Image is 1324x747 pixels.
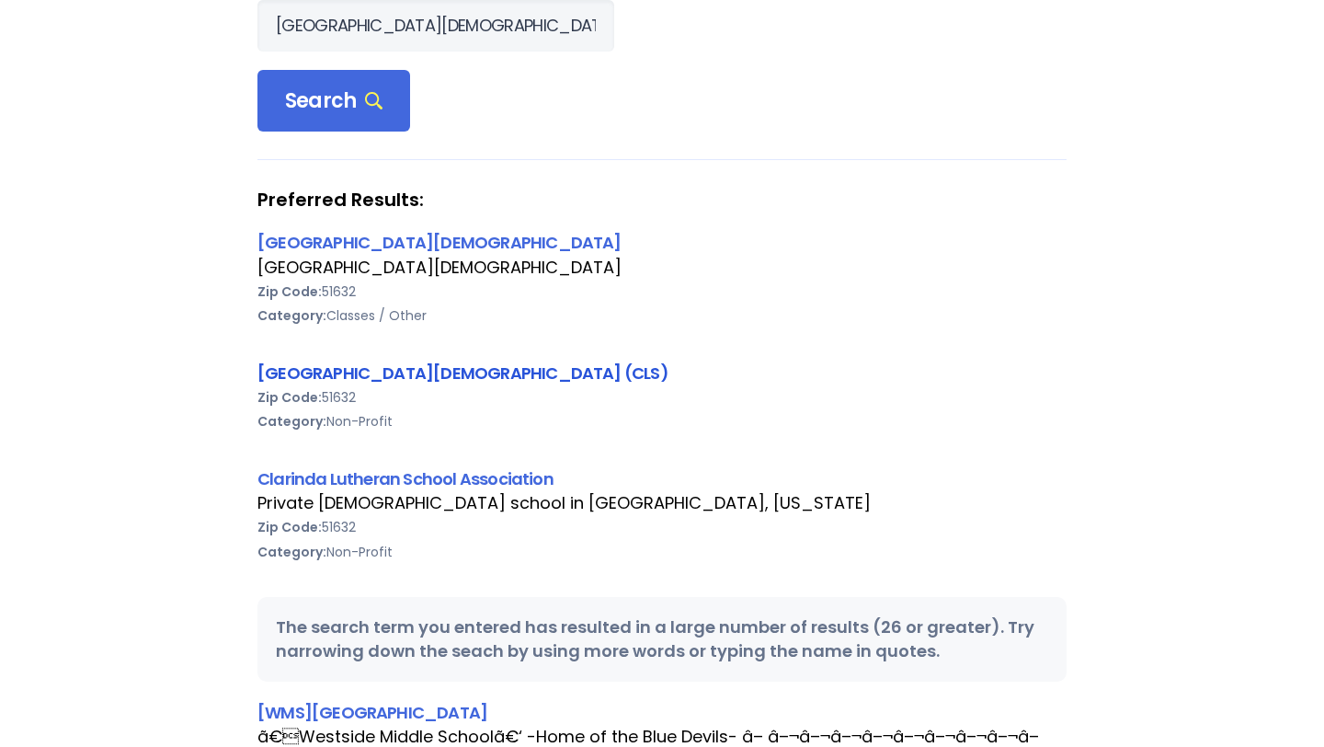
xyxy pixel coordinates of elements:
span: Search [285,88,382,114]
div: Non-Profit [257,409,1067,433]
div: [WMS][GEOGRAPHIC_DATA] [257,700,1067,725]
div: Search [257,70,410,132]
b: Zip Code: [257,282,322,301]
div: [GEOGRAPHIC_DATA][DEMOGRAPHIC_DATA] [257,256,1067,280]
div: The search term you entered has resulted in a large number of results (26 or greater). Try narrow... [257,597,1067,682]
div: [GEOGRAPHIC_DATA][DEMOGRAPHIC_DATA] (CLS) [257,361,1067,385]
a: Clarinda Lutheran School Association [257,467,554,490]
div: 51632 [257,280,1067,304]
b: Zip Code: [257,518,322,536]
div: 51632 [257,385,1067,409]
b: Category: [257,543,326,561]
div: 51632 [257,515,1067,539]
a: [WMS][GEOGRAPHIC_DATA] [257,701,487,724]
div: Private [DEMOGRAPHIC_DATA] school in [GEOGRAPHIC_DATA], [US_STATE] [257,491,1067,515]
b: Category: [257,412,326,431]
b: Category: [257,306,326,325]
a: [GEOGRAPHIC_DATA][DEMOGRAPHIC_DATA] (CLS) [257,362,668,385]
b: Zip Code: [257,388,322,407]
div: Non-Profit [257,540,1067,564]
strong: Preferred Results: [257,188,1067,212]
a: [GEOGRAPHIC_DATA][DEMOGRAPHIC_DATA] [257,231,622,254]
div: Classes / Other [257,304,1067,328]
div: [GEOGRAPHIC_DATA][DEMOGRAPHIC_DATA] [257,230,1067,255]
div: Clarinda Lutheran School Association [257,466,1067,491]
